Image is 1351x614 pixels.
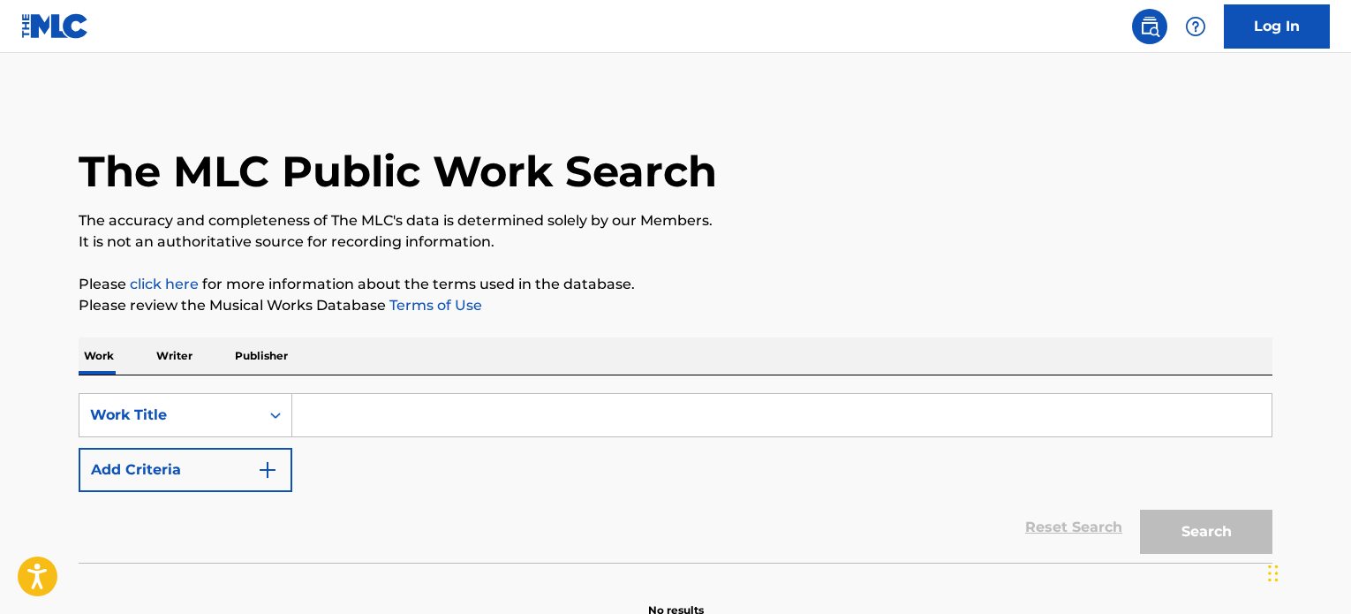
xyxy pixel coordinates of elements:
[79,145,717,198] h1: The MLC Public Work Search
[1268,547,1279,600] div: Drag
[1132,9,1167,44] a: Public Search
[1224,4,1330,49] a: Log In
[79,274,1272,295] p: Please for more information about the terms used in the database.
[230,337,293,375] p: Publisher
[257,459,278,481] img: 9d2ae6d4665cec9f34b9.svg
[1139,16,1160,37] img: search
[79,295,1272,316] p: Please review the Musical Works Database
[79,448,292,492] button: Add Criteria
[1185,16,1206,37] img: help
[21,13,89,39] img: MLC Logo
[386,297,482,314] a: Terms of Use
[79,210,1272,231] p: The accuracy and completeness of The MLC's data is determined solely by our Members.
[1178,9,1213,44] div: Help
[79,393,1272,563] form: Search Form
[1263,529,1351,614] iframe: Chat Widget
[90,405,249,426] div: Work Title
[79,231,1272,253] p: It is not an authoritative source for recording information.
[151,337,198,375] p: Writer
[79,337,119,375] p: Work
[130,276,199,292] a: click here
